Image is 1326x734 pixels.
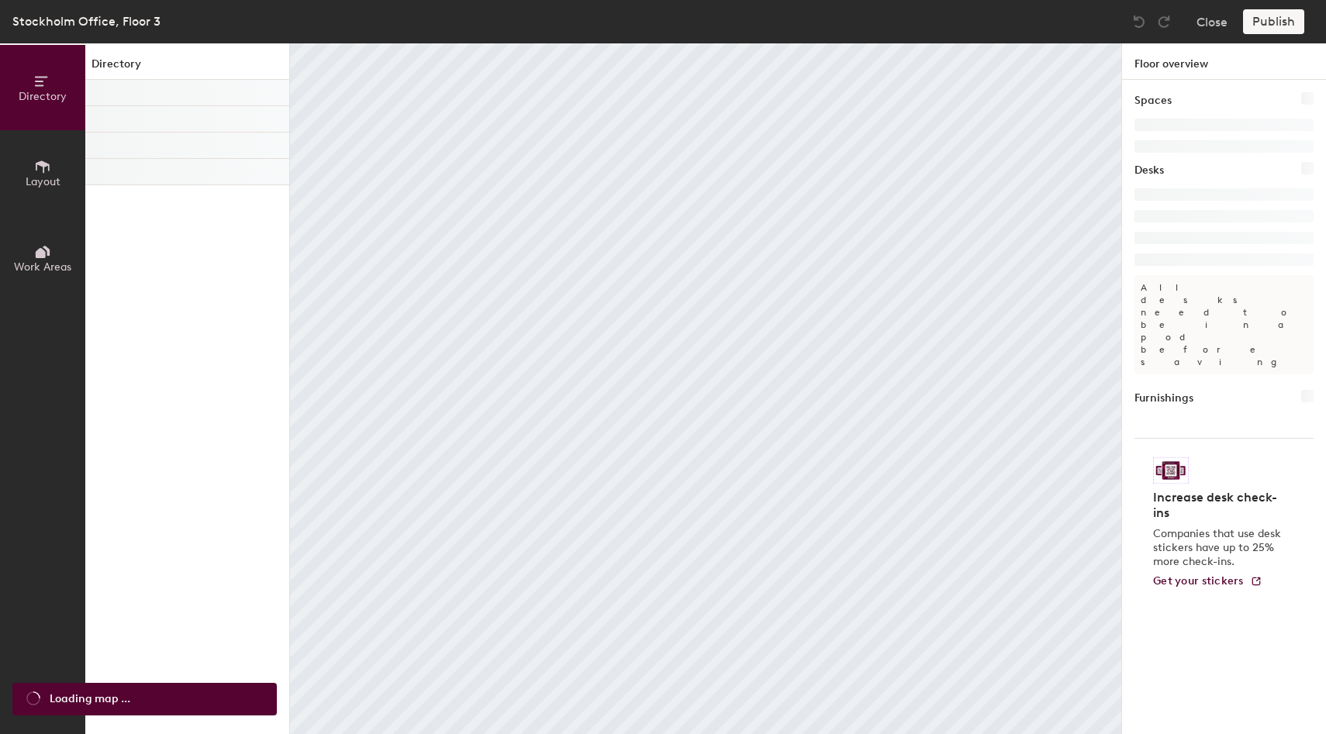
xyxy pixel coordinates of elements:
[50,691,130,708] span: Loading map ...
[26,175,60,188] span: Layout
[1134,390,1193,407] h1: Furnishings
[1134,275,1314,374] p: All desks need to be in a pod before saving
[1134,162,1164,179] h1: Desks
[1134,92,1172,109] h1: Spaces
[1122,43,1326,80] h1: Floor overview
[1131,14,1147,29] img: Undo
[14,260,71,274] span: Work Areas
[1156,14,1172,29] img: Redo
[1153,527,1286,569] p: Companies that use desk stickers have up to 25% more check-ins.
[1153,457,1189,484] img: Sticker logo
[12,12,161,31] div: Stockholm Office, Floor 3
[1197,9,1228,34] button: Close
[290,43,1121,734] canvas: Map
[1153,574,1244,588] span: Get your stickers
[85,56,289,80] h1: Directory
[19,90,67,103] span: Directory
[1153,490,1286,521] h4: Increase desk check-ins
[1153,575,1262,588] a: Get your stickers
